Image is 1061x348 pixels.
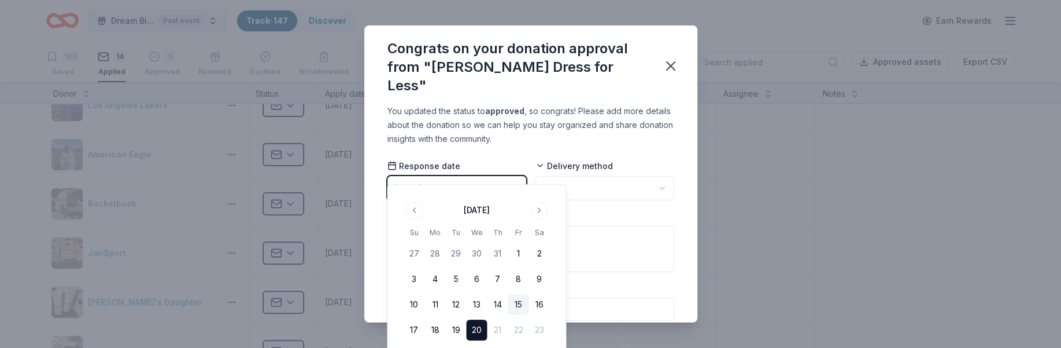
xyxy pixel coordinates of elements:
[487,226,508,239] th: Thursday
[445,320,466,340] button: 19
[466,269,487,290] button: 6
[404,269,424,290] button: 3
[531,202,547,218] button: Go to next month
[424,226,445,239] th: Monday
[466,226,487,239] th: Wednesday
[528,294,549,315] button: 16
[508,269,528,290] button: 8
[424,243,445,264] button: 28
[535,160,613,172] span: Delivery method
[487,269,508,290] button: 7
[487,243,508,264] button: 31
[445,269,466,290] button: 5
[404,226,424,239] th: Sunday
[445,294,466,315] button: 12
[528,226,549,239] th: Saturday
[424,320,445,340] button: 18
[404,243,424,264] button: 27
[466,320,487,340] button: 20
[466,294,487,315] button: 13
[528,243,549,264] button: 2
[528,269,549,290] button: 9
[485,106,524,116] b: approved
[445,243,466,264] button: 29
[387,104,674,146] div: You updated the status to , so congrats! Please add more details about the donation so we can hel...
[406,202,422,218] button: Go to previous month
[395,181,422,195] div: [DATE]
[404,294,424,315] button: 10
[387,39,649,95] div: Congrats on your donation approval from "[PERSON_NAME] Dress for Less"
[387,176,526,200] button: [DATE][DATE]
[466,243,487,264] button: 30
[508,294,528,315] button: 15
[404,320,424,340] button: 17
[424,294,445,315] button: 11
[464,203,490,217] div: [DATE]
[387,160,460,172] span: Response date
[508,226,528,239] th: Friday
[445,226,466,239] th: Tuesday
[424,269,445,290] button: 4
[487,294,508,315] button: 14
[508,243,528,264] button: 1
